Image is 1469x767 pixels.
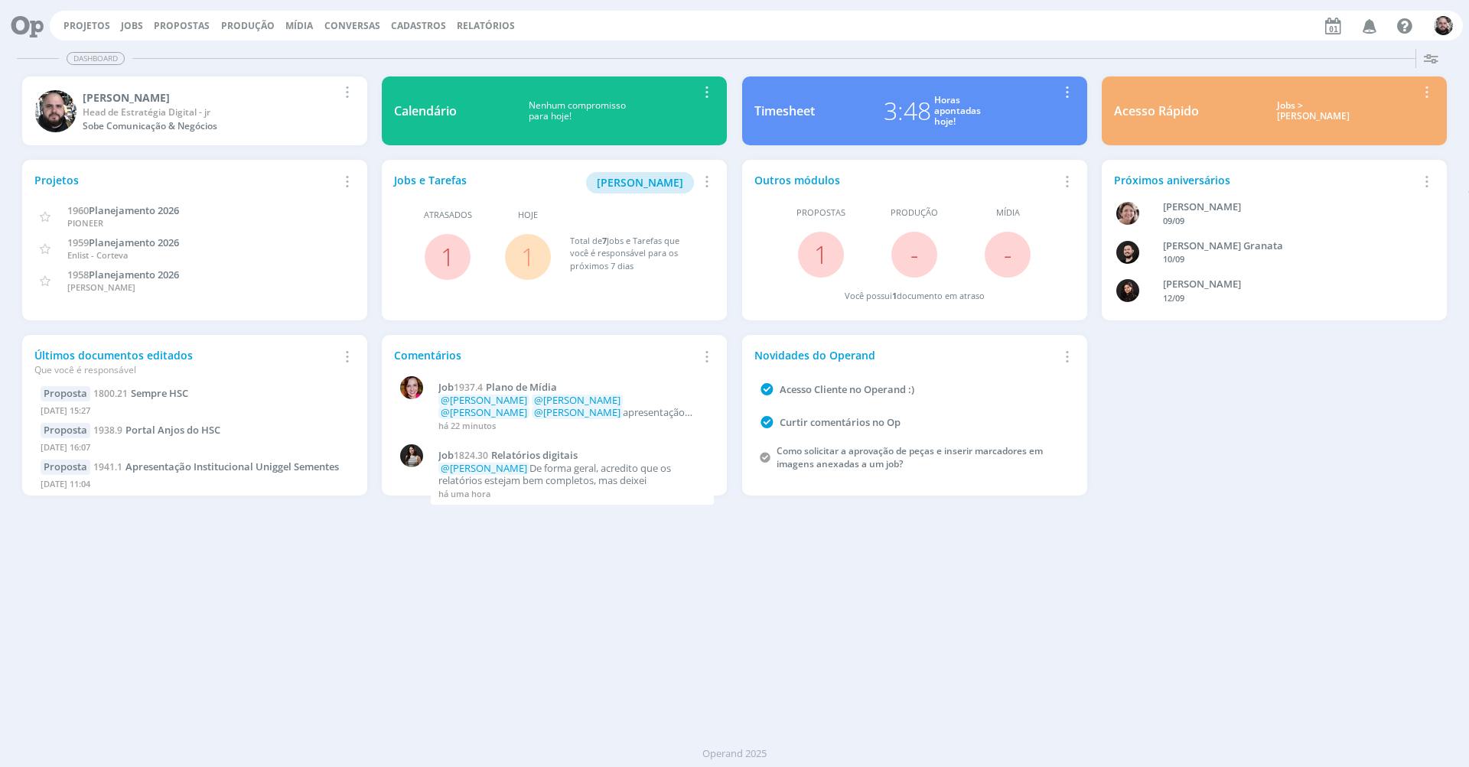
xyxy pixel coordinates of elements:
span: - [1004,238,1011,271]
p: apresentação revisada na [438,395,706,418]
a: 1800.21Sempre HSC [93,386,188,400]
span: Propostas [154,19,210,32]
span: @[PERSON_NAME] [534,405,620,419]
span: 1937.4 [454,381,483,394]
img: B [400,376,423,399]
span: Mídia [996,206,1020,219]
span: Produção [891,206,938,219]
a: G[PERSON_NAME]Head de Estratégia Digital - jrSobe Comunicação & Negócios [22,76,367,145]
span: Hoje [518,209,538,222]
a: 1 [521,240,535,273]
span: Portal Anjos do HSC [125,423,220,437]
a: Conversas [324,19,380,32]
span: 1958 [67,268,89,281]
span: [PERSON_NAME] [67,281,135,293]
div: 3:48 [884,93,931,129]
div: Nenhum compromisso para hoje! [457,100,697,122]
a: Relatórios [457,19,515,32]
button: G [1433,12,1454,39]
span: Apresentação Institucional Uniggel Sementes [125,460,339,473]
img: G [1434,16,1453,35]
span: Planejamento 2026 [89,203,179,217]
a: Produção [221,19,275,32]
a: 1941.1Apresentação Institucional Uniggel Sementes [93,460,339,473]
a: 1960Planejamento 2026 [67,203,179,217]
div: Outros módulos [754,172,1057,188]
a: 1959Planejamento 2026 [67,235,179,249]
a: 1 [814,238,828,271]
div: Head de Estratégia Digital - jr [83,106,337,119]
div: Últimos documentos editados [34,347,337,377]
div: Você possui documento em atraso [845,290,985,303]
button: Conversas [320,20,385,32]
span: PIONEER [67,217,103,229]
div: Proposta [41,460,90,475]
div: Novidades do Operand [754,347,1057,363]
a: 1938.9Portal Anjos do HSC [93,423,220,437]
div: Bruno Corralo Granata [1163,239,1411,254]
a: Job1937.4Plano de Mídia [438,382,706,394]
div: Acesso Rápido [1114,102,1199,120]
span: há 22 minutos [438,420,496,431]
div: Jobs > [PERSON_NAME] [1210,100,1417,122]
span: Sempre HSC [131,386,188,400]
div: Projetos [34,172,337,188]
span: Propostas [796,206,845,219]
button: Propostas [149,20,214,32]
div: Jobs e Tarefas [394,172,697,193]
div: Que você é responsável [34,363,337,377]
img: C [400,444,423,467]
button: Jobs [116,20,148,32]
a: 1 [441,240,454,273]
span: Cadastros [391,19,446,32]
div: [DATE] 15:27 [41,401,349,424]
img: B [1116,241,1139,264]
button: Mídia [281,20,318,32]
div: Horas apontadas hoje! [934,95,981,128]
a: [PERSON_NAME] [586,174,694,189]
span: Planejamento 2026 [89,268,179,281]
span: Enlist - Corteva [67,249,128,261]
span: Relatórios digitais [491,448,578,462]
span: 1938.9 [93,424,122,437]
a: Timesheet3:48Horasapontadashoje! [742,76,1087,145]
span: 1959 [67,236,89,249]
button: Cadastros [386,20,451,32]
a: 1958Planejamento 2026 [67,267,179,281]
div: Comentários [394,347,697,363]
div: Timesheet [754,102,815,120]
span: 1800.21 [93,387,128,400]
span: @[PERSON_NAME] [441,393,527,407]
a: Acesso Cliente no Operand :) [780,382,914,396]
span: Plano de Mídia [486,380,557,394]
span: @[PERSON_NAME] [441,405,527,419]
span: - [910,238,918,271]
span: há uma hora [438,488,490,499]
div: Proposta [41,386,90,401]
span: 7 [602,235,607,246]
button: [PERSON_NAME] [586,172,694,193]
div: Luana da Silva de Andrade [1163,277,1411,292]
div: Aline Beatriz Jackisch [1163,200,1411,215]
a: Como solicitar a aprovação de peças e inserir marcadores em imagens anexadas a um job? [777,444,1043,470]
div: Proposta [41,423,90,438]
p: De forma geral, acredito que os relatórios estejam bem completos, mas deixei [438,463,706,486]
span: 12/09 [1163,292,1184,304]
span: Atrasados [424,209,472,222]
span: Planejamento 2026 [89,236,179,249]
div: Calendário [394,102,457,120]
button: Relatórios [452,20,520,32]
span: 09/09 [1163,215,1184,226]
span: @[PERSON_NAME] [534,393,620,407]
div: Giovani Souza [83,89,337,106]
a: Mídia [285,19,313,32]
span: 1 [892,290,897,301]
div: Próximos aniversários [1114,172,1417,188]
a: Projetos [64,19,110,32]
span: 1960 [67,203,89,217]
span: 10/09 [1163,253,1184,265]
div: Total de Jobs e Tarefas que você é responsável para os próximos 7 dias [570,235,700,273]
div: Sobe Comunicação & Negócios [83,119,337,133]
a: Job1824.30Relatórios digitais [438,450,706,462]
button: Projetos [59,20,115,32]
